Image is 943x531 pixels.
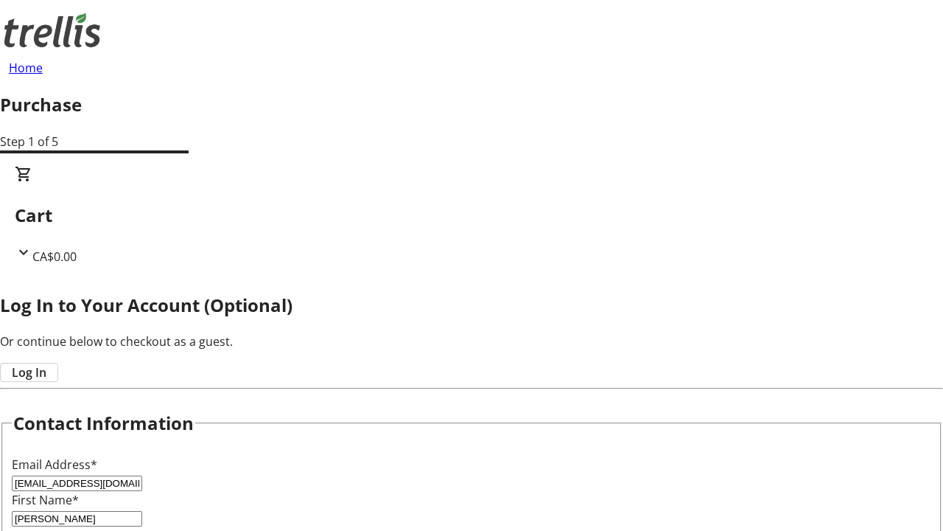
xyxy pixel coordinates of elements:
h2: Contact Information [13,410,194,437]
span: Log In [12,364,46,381]
div: CartCA$0.00 [15,165,928,265]
span: CA$0.00 [32,249,77,265]
label: Email Address* [12,457,97,473]
h2: Cart [15,202,928,229]
label: First Name* [12,492,79,508]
